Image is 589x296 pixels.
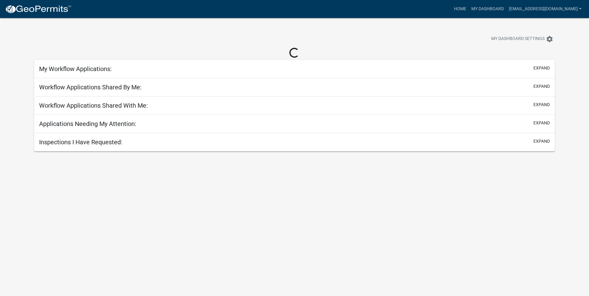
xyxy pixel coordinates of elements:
[546,35,553,43] i: settings
[451,3,469,15] a: Home
[39,65,112,73] h5: My Workflow Applications:
[533,65,550,71] button: expand
[533,83,550,90] button: expand
[39,138,122,146] h5: Inspections I Have Requested:
[486,33,558,45] button: My Dashboard Settingssettings
[39,83,142,91] h5: Workflow Applications Shared By Me:
[533,101,550,108] button: expand
[469,3,506,15] a: My Dashboard
[533,120,550,126] button: expand
[491,35,545,43] span: My Dashboard Settings
[39,120,136,128] h5: Applications Needing My Attention:
[506,3,584,15] a: [EMAIL_ADDRESS][DOMAIN_NAME]
[39,102,148,109] h5: Workflow Applications Shared With Me:
[533,138,550,145] button: expand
